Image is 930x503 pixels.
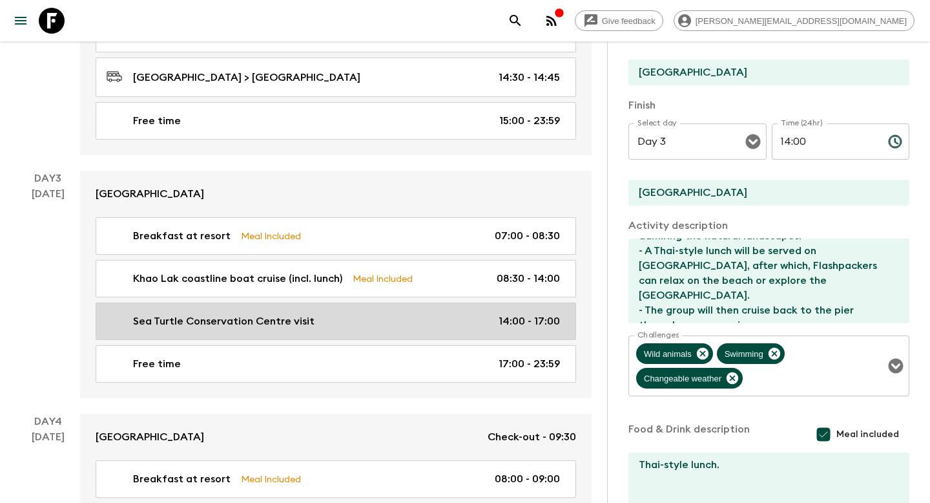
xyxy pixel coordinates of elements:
[133,228,231,244] p: Breakfast at resort
[628,218,909,233] p: Activity description
[595,16,663,26] span: Give feedback
[241,229,301,243] p: Meal Included
[636,368,743,389] div: Changeable weather
[882,129,908,155] button: Choose time, selected time is 2:00 PM
[499,113,560,129] p: 15:00 - 23:59
[133,314,315,329] p: Sea Turtle Conservation Centre visit
[96,429,204,445] p: [GEOGRAPHIC_DATA]
[628,239,899,323] textarea: - Pick up from hotel by "local-style taxi" at 8:30am at the earliest – actual time varies dependi...
[499,314,560,329] p: 14:00 - 17:00
[241,472,301,486] p: Meal Included
[495,228,560,244] p: 07:00 - 08:30
[836,428,899,441] span: Meal included
[772,123,878,160] input: hh:mm
[353,272,413,286] p: Meal Included
[499,356,560,372] p: 17:00 - 23:59
[96,217,576,255] a: Breakfast at resortMeal Included07:00 - 08:30
[717,347,771,361] span: Swimming
[637,118,677,129] label: Select day
[8,8,34,34] button: menu
[15,171,80,186] p: Day 3
[499,70,560,85] p: 14:30 - 14:45
[636,343,713,364] div: Wild animals
[96,260,576,297] a: Khao Lak coastline boat cruise (incl. lunch)Meal Included08:30 - 14:00
[887,357,905,375] button: Open
[96,460,576,498] a: Breakfast at resortMeal Included08:00 - 09:00
[96,186,204,202] p: [GEOGRAPHIC_DATA]
[502,8,528,34] button: search adventures
[133,271,342,286] p: Khao Lak coastline boat cruise (incl. lunch)
[32,186,65,398] div: [DATE]
[133,356,181,372] p: Free time
[636,371,729,386] span: Changeable weather
[96,303,576,340] a: Sea Turtle Conservation Centre visit14:00 - 17:00
[717,343,785,364] div: Swimming
[96,345,576,383] a: Free time17:00 - 23:59
[80,414,592,460] a: [GEOGRAPHIC_DATA]Check-out - 09:30
[575,10,663,31] a: Give feedback
[96,102,576,140] a: Free time15:00 - 23:59
[133,113,181,129] p: Free time
[133,70,360,85] p: [GEOGRAPHIC_DATA] > [GEOGRAPHIC_DATA]
[636,347,699,361] span: Wild animals
[495,471,560,487] p: 08:00 - 09:00
[781,118,823,129] label: Time (24hr)
[497,271,560,286] p: 08:30 - 14:00
[133,471,231,487] p: Breakfast at resort
[674,10,914,31] div: [PERSON_NAME][EMAIL_ADDRESS][DOMAIN_NAME]
[637,330,679,341] label: Challenges
[744,133,762,151] button: Open
[96,58,576,97] a: [GEOGRAPHIC_DATA] > [GEOGRAPHIC_DATA]14:30 - 14:45
[628,180,899,206] input: End Location (leave blank if same as Start)
[688,16,914,26] span: [PERSON_NAME][EMAIL_ADDRESS][DOMAIN_NAME]
[80,171,592,217] a: [GEOGRAPHIC_DATA]
[488,429,576,445] p: Check-out - 09:30
[628,98,909,113] p: Finish
[628,422,750,447] p: Food & Drink description
[15,414,80,429] p: Day 4
[628,59,899,85] input: Start Location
